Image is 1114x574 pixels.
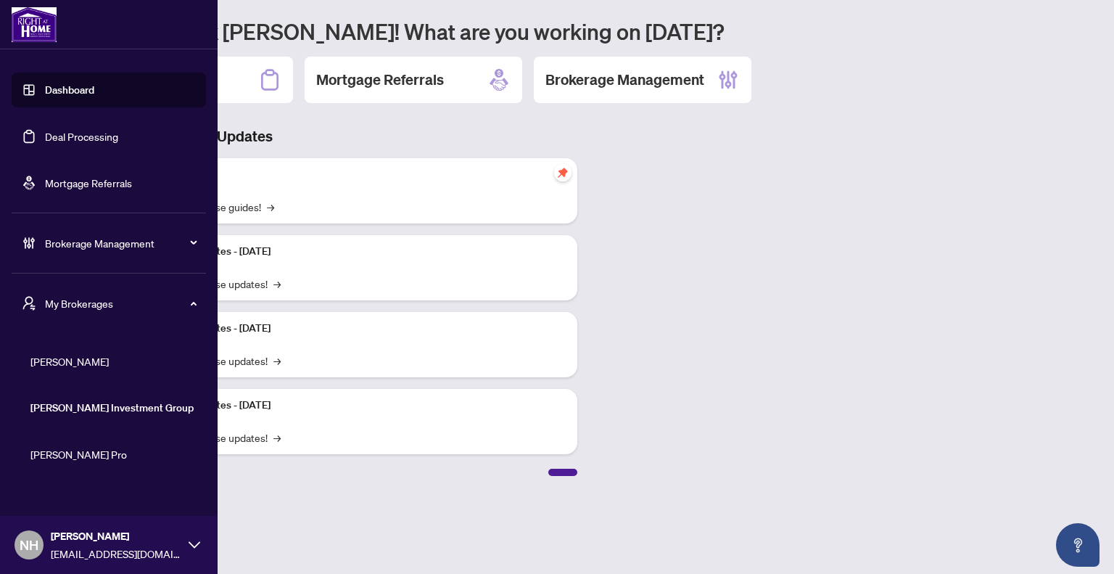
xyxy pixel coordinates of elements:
[22,296,36,311] span: user-switch
[152,321,566,337] p: Platform Updates - [DATE]
[30,446,196,462] span: [PERSON_NAME] Pro
[273,353,281,369] span: →
[273,430,281,446] span: →
[20,535,38,555] span: NH
[30,353,196,369] span: [PERSON_NAME]
[267,199,274,215] span: →
[51,546,181,562] span: [EMAIL_ADDRESS][DOMAIN_NAME]
[554,164,572,181] span: pushpin
[152,398,566,414] p: Platform Updates - [DATE]
[75,17,1097,45] h1: Welcome back [PERSON_NAME]! What are you working on [DATE]?
[30,400,196,416] span: [PERSON_NAME] Investment Group
[273,276,281,292] span: →
[45,176,132,189] a: Mortgage Referrals
[152,167,566,183] p: Self-Help
[12,7,57,42] img: logo
[51,528,181,544] span: [PERSON_NAME]
[545,70,704,90] h2: Brokerage Management
[152,244,566,260] p: Platform Updates - [DATE]
[45,235,196,251] span: Brokerage Management
[1056,523,1099,567] button: Open asap
[45,130,118,143] a: Deal Processing
[75,126,577,147] h3: Brokerage & Industry Updates
[316,70,444,90] h2: Mortgage Referrals
[45,83,94,97] a: Dashboard
[45,295,196,311] span: My Brokerages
